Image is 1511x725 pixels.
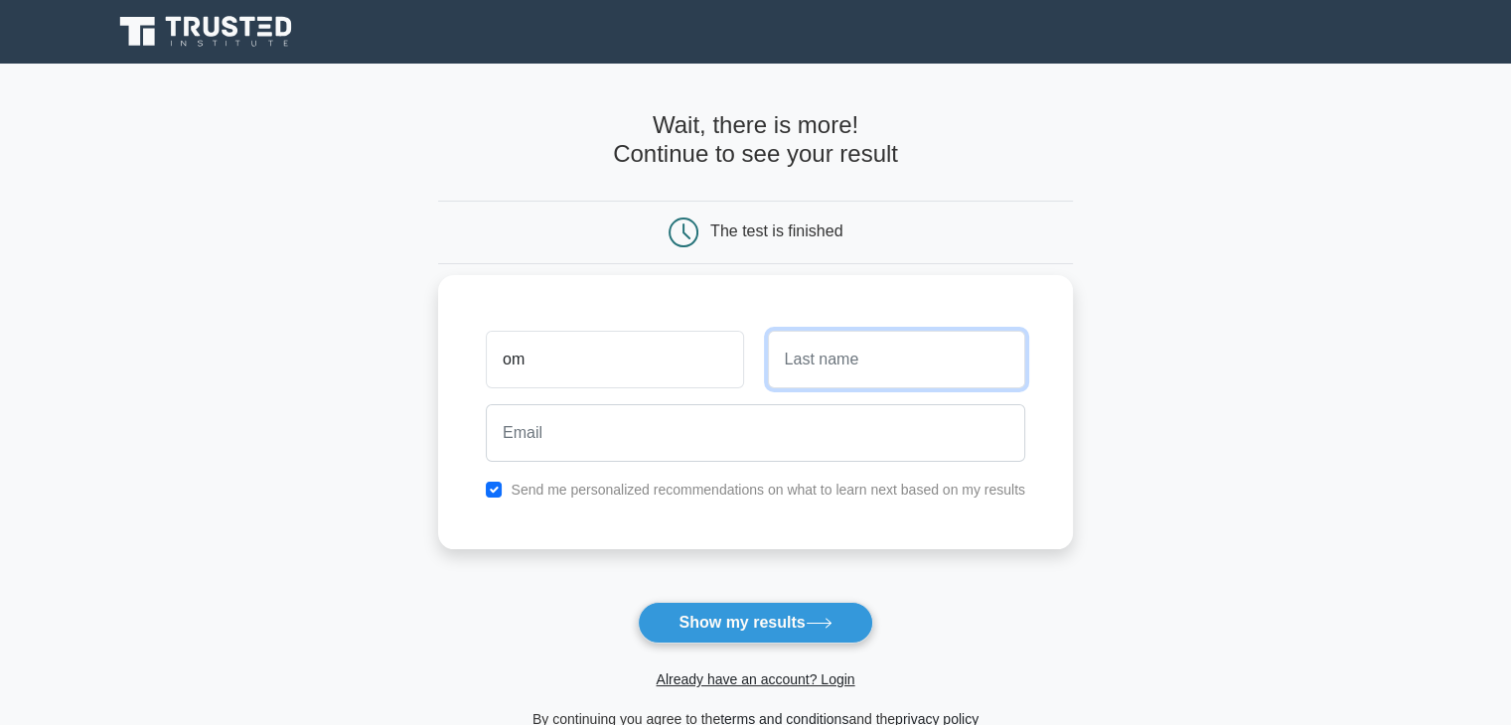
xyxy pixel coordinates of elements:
[486,404,1025,462] input: Email
[638,602,872,644] button: Show my results
[438,111,1073,169] h4: Wait, there is more! Continue to see your result
[486,331,743,388] input: First name
[710,222,842,239] div: The test is finished
[656,671,854,687] a: Already have an account? Login
[511,482,1025,498] label: Send me personalized recommendations on what to learn next based on my results
[768,331,1025,388] input: Last name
